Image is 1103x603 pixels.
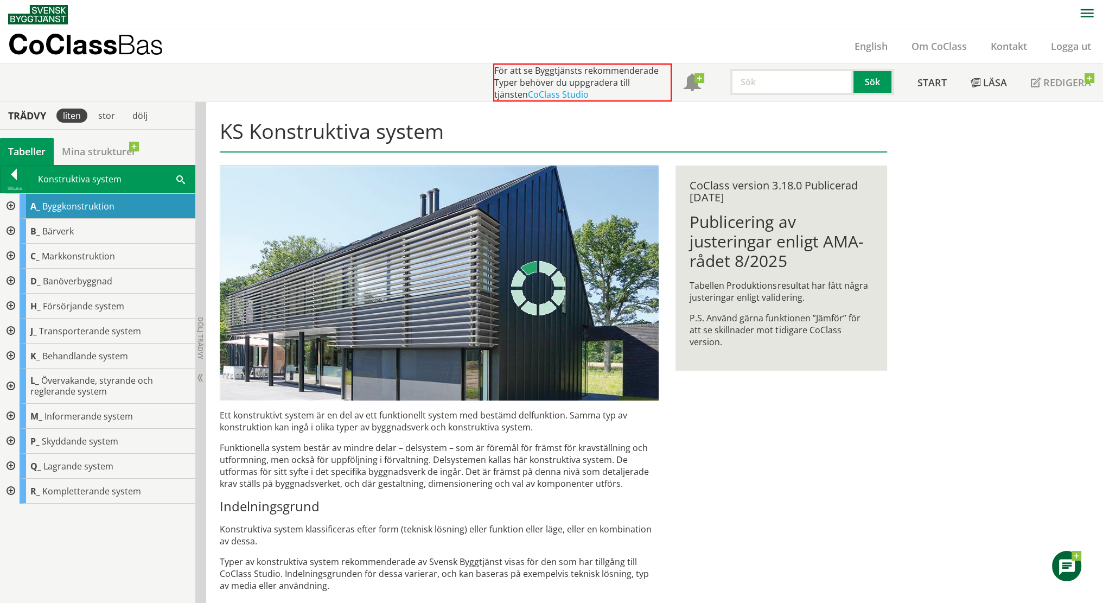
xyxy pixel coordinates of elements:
span: Lagrande system [43,460,113,472]
h1: Publicering av justeringar enligt AMA-rådet 8/2025 [690,212,872,271]
img: Laddar [511,261,565,315]
div: stor [92,109,122,123]
span: Skyddande system [42,435,118,447]
a: Redigera [1019,64,1103,101]
span: K_ [30,350,40,362]
div: För att se Byggtjänsts rekommenderade Typer behöver du uppgradera till tjänsten [493,64,672,101]
a: English [843,40,900,53]
span: P_ [30,435,40,447]
p: Ett konstruktivt system är en del av ett funktionellt system med bestämd delfunktion. Samma typ a... [220,409,659,433]
div: Trädvy [2,110,52,122]
span: Dölj trädvy [196,317,205,359]
span: D_ [30,275,41,287]
a: Läsa [959,64,1019,101]
p: CoClass [8,38,163,50]
span: Q_ [30,460,41,472]
span: L_ [30,375,39,386]
span: R_ [30,485,40,497]
a: Kontakt [979,40,1039,53]
span: Transporterande system [39,325,141,337]
p: P.S. Använd gärna funktionen ”Jämför” för att se skillnader mot tidigare CoClass version. [690,312,872,348]
p: Typer av konstruktiva system rekommenderade av Svensk Byggtjänst visas för den som har tillgång t... [220,556,659,592]
span: Försörjande system [43,300,124,312]
span: H_ [30,300,41,312]
div: dölj [126,109,154,123]
a: Mina strukturer [54,138,144,165]
span: Övervakande, styrande och reglerande system [30,375,153,397]
a: CoClass Studio [528,88,589,100]
a: CoClassBas [8,29,187,63]
p: Tabellen Produktionsresultat har fått några justeringar enligt validering. [690,280,872,303]
a: Start [906,64,959,101]
a: Logga ut [1039,40,1103,53]
div: liten [56,109,87,123]
span: J_ [30,325,37,337]
p: Funktionella system består av mindre delar – delsystem – som är föremål för främst för krav­ställ... [220,442,659,490]
img: Svensk Byggtjänst [8,5,68,24]
a: Om CoClass [900,40,979,53]
h3: Indelningsgrund [220,498,659,515]
img: structural-solar-shading.jpg [220,166,659,401]
button: Sök [853,69,894,95]
span: Byggkonstruktion [42,200,114,212]
input: Sök [730,69,853,95]
span: Start [917,76,947,89]
span: Kompletterande system [42,485,141,497]
h1: KS Konstruktiva system [220,119,887,153]
span: Notifikationer [684,75,701,92]
span: B_ [30,225,40,237]
span: Behandlande system [42,350,128,362]
span: Bas [117,28,163,60]
span: Bärverk [42,225,74,237]
span: Informerande system [44,410,133,422]
span: Redigera [1043,76,1091,89]
div: Tillbaka [1,184,28,193]
p: Konstruktiva system klassificeras efter form (teknisk lösning) eller funktion eller läge, eller e... [220,523,659,547]
span: Sök i tabellen [176,173,185,185]
span: Markkonstruktion [42,250,115,262]
span: Läsa [983,76,1007,89]
span: Banöverbyggnad [43,275,112,287]
div: Konstruktiva system [28,166,195,193]
span: M_ [30,410,42,422]
span: A_ [30,200,40,212]
div: CoClass version 3.18.0 Publicerad [DATE] [690,180,872,204]
span: C_ [30,250,40,262]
